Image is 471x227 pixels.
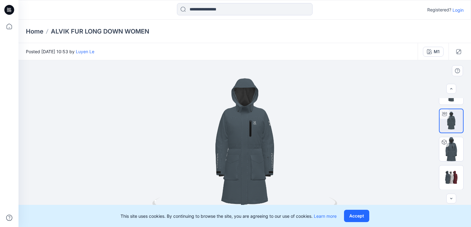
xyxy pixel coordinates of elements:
[440,109,463,133] img: 360
[51,27,149,36] p: ALVIK FUR LONG DOWN WOMEN
[453,7,464,13] p: Login
[26,48,94,55] span: Posted [DATE] 10:53 by
[76,49,94,54] a: Luyen Le
[423,47,444,57] button: M1
[427,6,451,14] p: Registered?
[344,210,369,222] button: Accept
[439,170,463,185] img: All colorways
[439,137,463,161] img: ALVIK FUR LONG DOWN WOMEN-OP1 M1
[26,27,43,36] a: Home
[121,213,337,219] p: This site uses cookies. By continuing to browse the site, you are agreeing to our use of cookies.
[314,213,337,219] a: Learn more
[434,48,440,55] div: M1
